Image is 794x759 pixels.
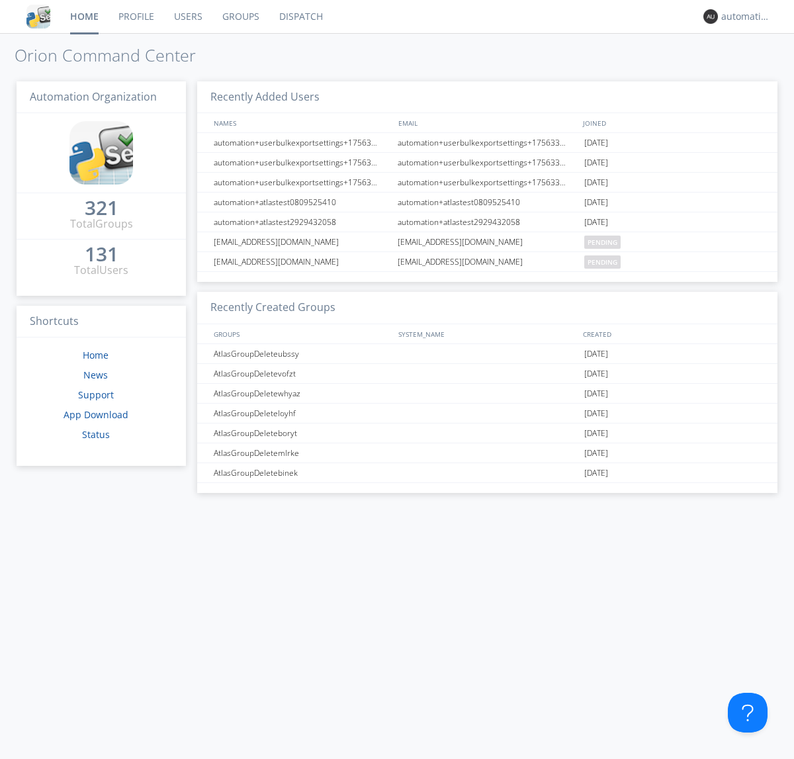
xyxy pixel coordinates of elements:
[70,216,133,232] div: Total Groups
[580,324,765,343] div: CREATED
[394,232,581,251] div: [EMAIL_ADDRESS][DOMAIN_NAME]
[210,344,394,363] div: AtlasGroupDeleteubssy
[82,428,110,441] a: Status
[210,153,394,172] div: automation+userbulkexportsettings+1756331780
[197,424,777,443] a: AtlasGroupDeleteboryt[DATE]
[210,384,394,403] div: AtlasGroupDeletewhyaz
[394,173,581,192] div: automation+userbulkexportsettings+1756331775
[197,344,777,364] a: AtlasGroupDeleteubssy[DATE]
[83,349,109,361] a: Home
[210,173,394,192] div: automation+userbulkexportsettings+1756331775
[210,193,394,212] div: automation+atlastest0809525410
[197,252,777,272] a: [EMAIL_ADDRESS][DOMAIN_NAME][EMAIL_ADDRESS][DOMAIN_NAME]pending
[197,232,777,252] a: [EMAIL_ADDRESS][DOMAIN_NAME][EMAIL_ADDRESS][DOMAIN_NAME]pending
[197,193,777,212] a: automation+atlastest0809525410automation+atlastest0809525410[DATE]
[584,404,608,424] span: [DATE]
[197,384,777,404] a: AtlasGroupDeletewhyaz[DATE]
[584,236,621,249] span: pending
[584,424,608,443] span: [DATE]
[69,121,133,185] img: cddb5a64eb264b2086981ab96f4c1ba7
[210,133,394,152] div: automation+userbulkexportsettings+1756331784
[30,89,157,104] span: Automation Organization
[580,113,765,132] div: JOINED
[83,369,108,381] a: News
[394,252,581,271] div: [EMAIL_ADDRESS][DOMAIN_NAME]
[210,404,394,423] div: AtlasGroupDeleteloyhf
[703,9,718,24] img: 373638.png
[197,364,777,384] a: AtlasGroupDeletevofzt[DATE]
[197,133,777,153] a: automation+userbulkexportsettings+1756331784automation+userbulkexportsettings+1756331784[DATE]
[728,693,768,733] iframe: Toggle Customer Support
[210,212,394,232] div: automation+atlastest2929432058
[210,364,394,383] div: AtlasGroupDeletevofzt
[210,113,392,132] div: NAMES
[394,212,581,232] div: automation+atlastest2929432058
[584,255,621,269] span: pending
[394,153,581,172] div: automation+userbulkexportsettings+1756331780
[197,404,777,424] a: AtlasGroupDeleteloyhf[DATE]
[85,247,118,263] a: 131
[584,463,608,483] span: [DATE]
[85,201,118,214] div: 321
[85,247,118,261] div: 131
[584,384,608,404] span: [DATE]
[584,173,608,193] span: [DATE]
[210,232,394,251] div: [EMAIL_ADDRESS][DOMAIN_NAME]
[394,193,581,212] div: automation+atlastest0809525410
[17,306,186,338] h3: Shortcuts
[197,173,777,193] a: automation+userbulkexportsettings+1756331775automation+userbulkexportsettings+1756331775[DATE]
[584,212,608,232] span: [DATE]
[394,133,581,152] div: automation+userbulkexportsettings+1756331784
[584,153,608,173] span: [DATE]
[78,388,114,401] a: Support
[721,10,771,23] div: automation+atlas0014
[584,364,608,384] span: [DATE]
[584,193,608,212] span: [DATE]
[584,344,608,364] span: [DATE]
[197,153,777,173] a: automation+userbulkexportsettings+1756331780automation+userbulkexportsettings+1756331780[DATE]
[395,113,580,132] div: EMAIL
[26,5,50,28] img: cddb5a64eb264b2086981ab96f4c1ba7
[197,443,777,463] a: AtlasGroupDeletemlrke[DATE]
[395,324,580,343] div: SYSTEM_NAME
[197,463,777,483] a: AtlasGroupDeletebinek[DATE]
[197,212,777,232] a: automation+atlastest2929432058automation+atlastest2929432058[DATE]
[197,292,777,324] h3: Recently Created Groups
[210,252,394,271] div: [EMAIL_ADDRESS][DOMAIN_NAME]
[74,263,128,278] div: Total Users
[584,133,608,153] span: [DATE]
[210,463,394,482] div: AtlasGroupDeletebinek
[197,81,777,114] h3: Recently Added Users
[584,443,608,463] span: [DATE]
[210,424,394,443] div: AtlasGroupDeleteboryt
[64,408,128,421] a: App Download
[85,201,118,216] a: 321
[210,324,392,343] div: GROUPS
[210,443,394,463] div: AtlasGroupDeletemlrke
